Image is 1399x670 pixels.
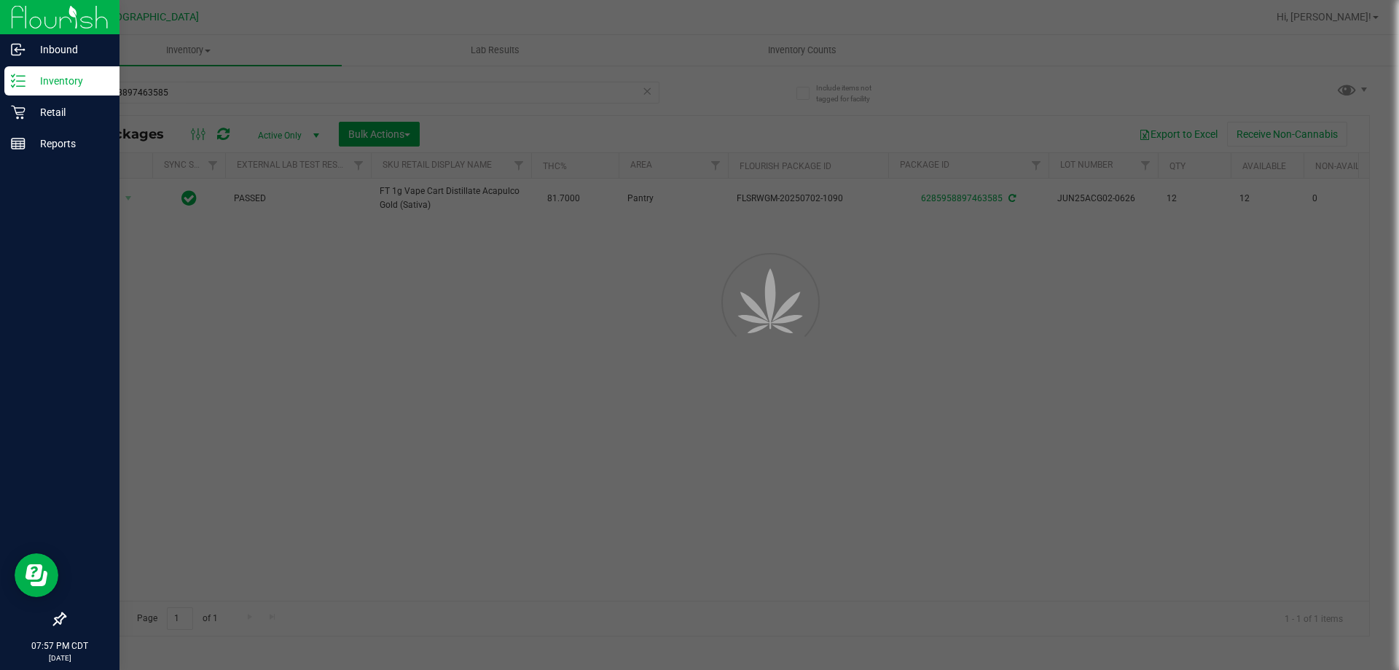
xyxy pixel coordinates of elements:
[11,136,26,151] inline-svg: Reports
[11,74,26,88] inline-svg: Inventory
[26,104,113,121] p: Retail
[26,135,113,152] p: Reports
[11,42,26,57] inline-svg: Inbound
[26,72,113,90] p: Inventory
[26,41,113,58] p: Inbound
[15,553,58,597] iframe: Resource center
[7,653,113,663] p: [DATE]
[11,105,26,120] inline-svg: Retail
[7,639,113,653] p: 07:57 PM CDT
